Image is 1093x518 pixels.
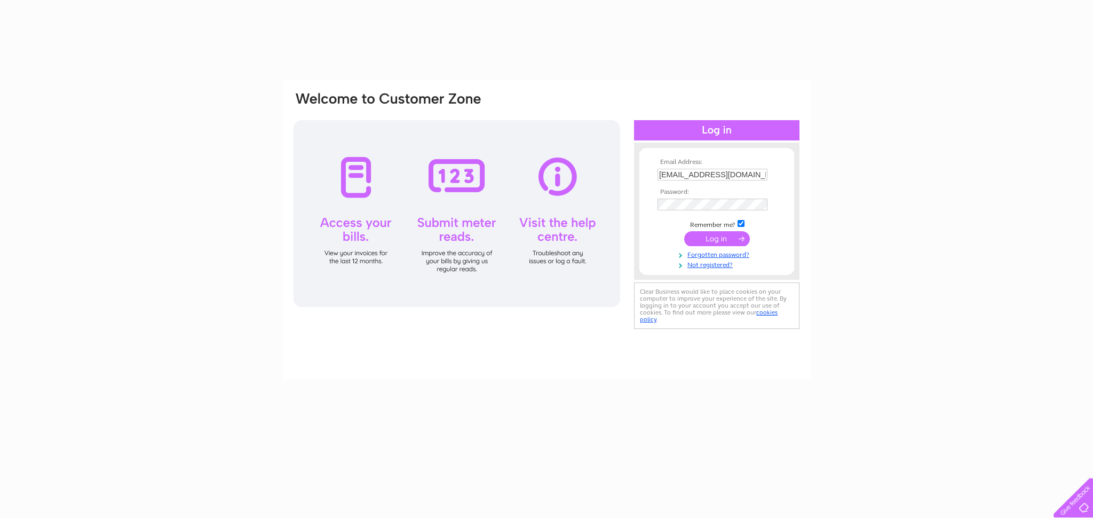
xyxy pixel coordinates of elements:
[655,159,779,166] th: Email Address:
[634,282,799,329] div: Clear Business would like to place cookies on your computer to improve your experience of the sit...
[655,218,779,229] td: Remember me?
[655,189,779,196] th: Password:
[640,309,778,323] a: cookies policy
[684,231,750,246] input: Submit
[658,249,779,259] a: Forgotten password?
[658,259,779,269] a: Not registered?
